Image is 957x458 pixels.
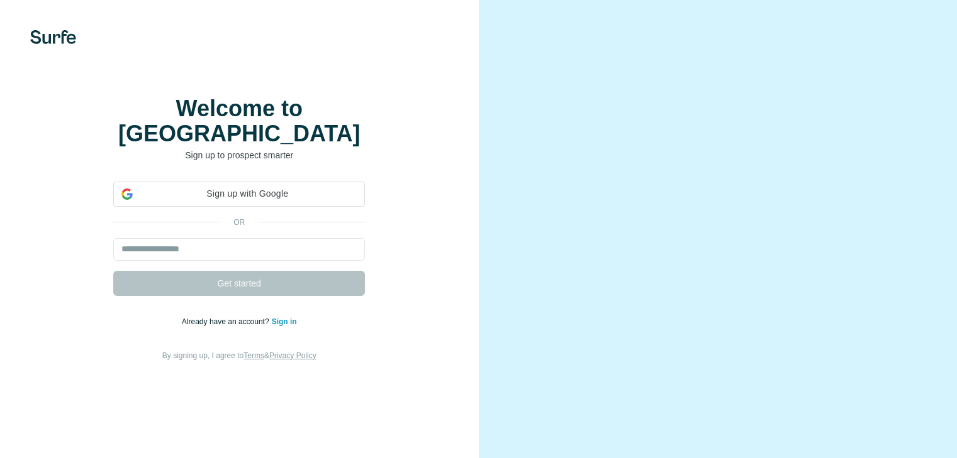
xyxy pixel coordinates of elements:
a: Privacy Policy [269,351,316,360]
p: Sign up to prospect smarter [113,149,365,161]
span: Already have an account? [182,317,272,326]
a: Terms [243,351,264,360]
span: By signing up, I agree to & [162,351,316,360]
a: Sign in [272,317,297,326]
span: Sign up with Google [138,187,357,200]
p: or [219,217,259,228]
img: Surfe's logo [30,30,76,44]
h1: Welcome to [GEOGRAPHIC_DATA] [113,96,365,146]
div: Sign up with Google [113,182,365,207]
